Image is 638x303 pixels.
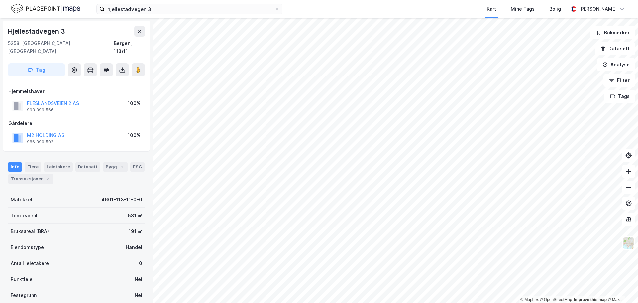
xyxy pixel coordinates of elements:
div: 1 [118,164,125,170]
a: Mapbox [520,297,539,302]
div: Handel [126,243,142,251]
div: Punktleie [11,275,33,283]
div: 100% [128,99,141,107]
div: 531 ㎡ [128,212,142,220]
div: 100% [128,131,141,139]
div: ESG [130,162,145,172]
div: Nei [135,275,142,283]
div: Leietakere [44,162,73,172]
iframe: Chat Widget [605,271,638,303]
button: Tag [8,63,65,76]
a: OpenStreetMap [540,297,572,302]
button: Analyse [597,58,635,71]
div: Bygg [103,162,128,172]
div: Kart [487,5,496,13]
div: Hjemmelshaver [8,87,145,95]
div: Datasett [75,162,100,172]
div: [PERSON_NAME] [579,5,617,13]
button: Datasett [595,42,635,55]
div: Antall leietakere [11,259,49,267]
div: 986 390 502 [27,139,53,145]
div: Tomteareal [11,212,37,220]
div: Bruksareal (BRA) [11,227,49,235]
div: 5258, [GEOGRAPHIC_DATA], [GEOGRAPHIC_DATA] [8,39,114,55]
div: Nei [135,291,142,299]
div: Hjellestadvegen 3 [8,26,66,37]
div: 191 ㎡ [129,227,142,235]
img: Z [622,237,635,249]
button: Tags [604,90,635,103]
div: 0 [139,259,142,267]
div: Kontrollprogram for chat [605,271,638,303]
div: Eiendomstype [11,243,44,251]
div: Mine Tags [511,5,535,13]
input: Søk på adresse, matrikkel, gårdeiere, leietakere eller personer [105,4,274,14]
div: 4601-113-11-0-0 [101,196,142,204]
div: Eiere [25,162,41,172]
div: Info [8,162,22,172]
img: logo.f888ab2527a4732fd821a326f86c7f29.svg [11,3,80,15]
div: Bolig [549,5,561,13]
div: Bergen, 113/11 [114,39,145,55]
div: Festegrunn [11,291,37,299]
a: Improve this map [574,297,607,302]
button: Filter [603,74,635,87]
div: Matrikkel [11,196,32,204]
div: Gårdeiere [8,119,145,127]
button: Bokmerker [590,26,635,39]
div: Transaksjoner [8,174,53,184]
div: 993 399 566 [27,107,53,113]
div: 7 [44,176,51,182]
